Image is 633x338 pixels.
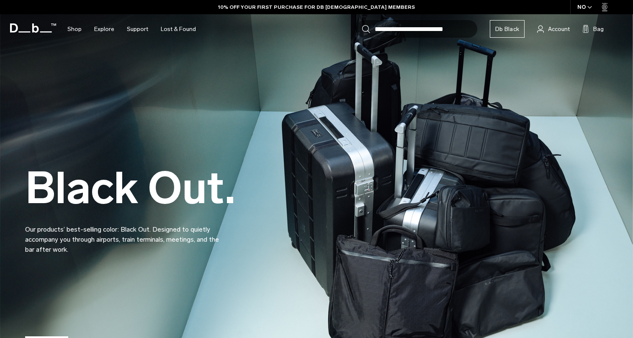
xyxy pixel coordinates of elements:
[25,166,235,210] h2: Black Out.
[67,14,82,44] a: Shop
[582,24,604,34] button: Bag
[161,14,196,44] a: Lost & Found
[218,3,415,11] a: 10% OFF YOUR FIRST PURCHASE FOR DB [DEMOGRAPHIC_DATA] MEMBERS
[127,14,148,44] a: Support
[548,25,570,34] span: Account
[61,14,202,44] nav: Main Navigation
[94,14,114,44] a: Explore
[25,214,226,255] p: Our products’ best-selling color: Black Out. Designed to quietly accompany you through airports, ...
[593,25,604,34] span: Bag
[490,20,525,38] a: Db Black
[537,24,570,34] a: Account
